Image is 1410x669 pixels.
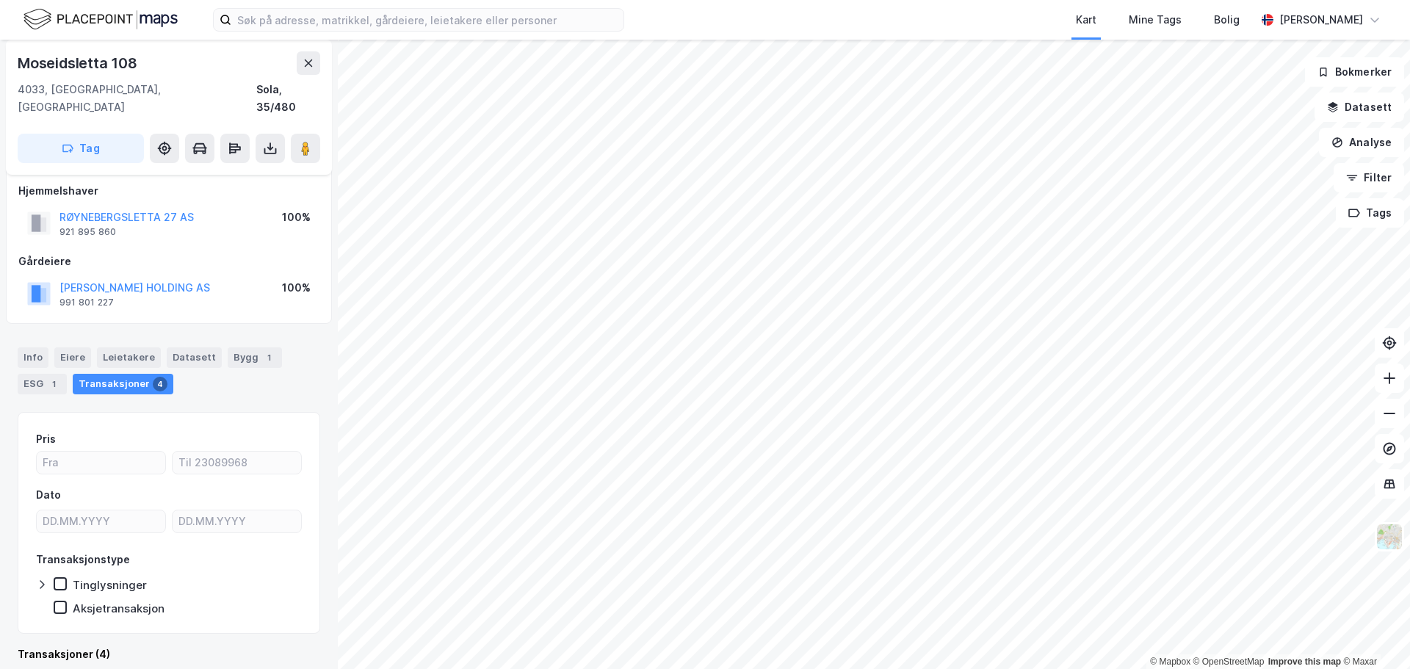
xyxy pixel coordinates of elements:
div: Leietakere [97,347,161,368]
div: Mine Tags [1129,11,1182,29]
button: Datasett [1315,93,1404,122]
a: Improve this map [1268,657,1341,667]
div: 4 [153,377,167,391]
div: Moseidsletta 108 [18,51,140,75]
div: 100% [282,279,311,297]
input: Søk på adresse, matrikkel, gårdeiere, leietakere eller personer [231,9,623,31]
div: Eiere [54,347,91,368]
input: DD.MM.YYYY [173,510,301,532]
a: OpenStreetMap [1193,657,1265,667]
div: [PERSON_NAME] [1279,11,1363,29]
button: Bokmerker [1305,57,1404,87]
img: logo.f888ab2527a4732fd821a326f86c7f29.svg [23,7,178,32]
div: Pris [36,430,56,448]
div: 4033, [GEOGRAPHIC_DATA], [GEOGRAPHIC_DATA] [18,81,256,116]
input: DD.MM.YYYY [37,510,165,532]
button: Tags [1336,198,1404,228]
div: Aksjetransaksjon [73,601,164,615]
div: Sola, 35/480 [256,81,320,116]
button: Analyse [1319,128,1404,157]
div: 100% [282,209,311,226]
div: Transaksjoner [73,374,173,394]
div: 921 895 860 [59,226,116,238]
div: Dato [36,486,61,504]
div: 1 [46,377,61,391]
input: Til 23089968 [173,452,301,474]
div: Bolig [1214,11,1240,29]
div: ESG [18,374,67,394]
input: Fra [37,452,165,474]
div: Transaksjonstype [36,551,130,568]
div: Transaksjoner (4) [18,646,320,663]
button: Tag [18,134,144,163]
img: Z [1375,523,1403,551]
div: Hjemmelshaver [18,182,319,200]
div: 991 801 227 [59,297,114,308]
div: Bygg [228,347,282,368]
div: Kart [1076,11,1096,29]
div: Datasett [167,347,222,368]
div: Gårdeiere [18,253,319,270]
div: 1 [261,350,276,365]
iframe: Chat Widget [1337,599,1410,669]
div: Tinglysninger [73,578,147,592]
a: Mapbox [1150,657,1190,667]
div: Info [18,347,48,368]
button: Filter [1334,163,1404,192]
